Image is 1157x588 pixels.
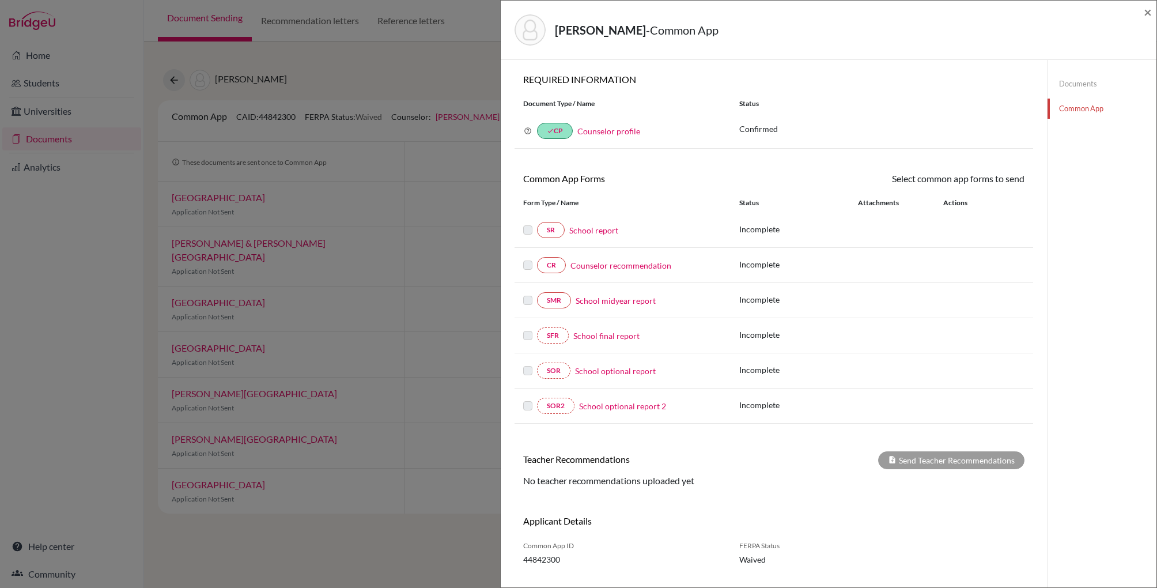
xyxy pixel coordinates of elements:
[523,515,765,526] h6: Applicant Details
[1144,3,1152,20] span: ×
[739,399,858,411] p: Incomplete
[537,398,574,414] a: SOR2
[555,23,646,37] strong: [PERSON_NAME]
[929,198,1001,208] div: Actions
[739,553,852,566] span: Waived
[537,292,571,308] a: SMR
[1048,74,1156,94] a: Documents
[515,74,1033,85] h6: REQUIRED INFORMATION
[570,259,671,272] a: Counselor recommendation
[537,257,566,273] a: CR
[523,541,722,551] span: Common App ID
[523,553,722,566] span: 44842300
[739,258,858,270] p: Incomplete
[575,365,656,377] a: School optional report
[569,224,618,236] a: School report
[577,126,640,136] a: Counselor profile
[774,172,1033,186] div: Select common app forms to send
[515,474,1033,488] div: No teacher recommendations uploaded yet
[515,198,731,208] div: Form Type / Name
[515,173,774,184] h6: Common App Forms
[547,127,554,134] i: done
[579,400,666,412] a: School optional report 2
[878,451,1024,469] div: Send Teacher Recommendations
[537,123,573,139] a: doneCP
[1144,5,1152,19] button: Close
[739,364,858,376] p: Incomplete
[537,363,570,379] a: SOR
[573,330,640,342] a: School final report
[739,541,852,551] span: FERPA Status
[515,99,731,109] div: Document Type / Name
[739,223,858,235] p: Incomplete
[576,295,656,307] a: School midyear report
[731,99,1033,109] div: Status
[739,198,858,208] div: Status
[739,329,858,341] p: Incomplete
[537,327,569,344] a: SFR
[1048,99,1156,119] a: Common App
[739,123,1024,135] p: Confirmed
[739,293,858,306] p: Incomplete
[646,23,719,37] span: - Common App
[537,222,565,238] a: SR
[858,198,929,208] div: Attachments
[515,454,774,465] h6: Teacher Recommendations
